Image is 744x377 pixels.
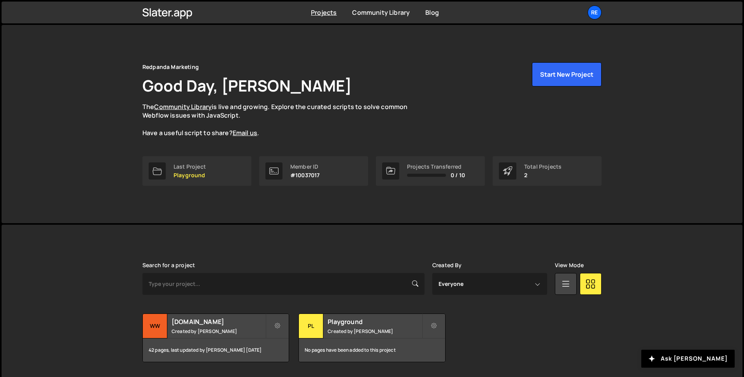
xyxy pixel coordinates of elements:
[407,164,465,170] div: Projects Transferred
[142,102,423,137] p: The is live and growing. Explore the curated scripts to solve common Webflow issues with JavaScri...
[298,314,445,362] a: Pl Playground Created by [PERSON_NAME] No pages have been added to this project
[425,8,439,17] a: Blog
[532,62,602,86] button: Start New Project
[299,314,323,338] div: Pl
[352,8,410,17] a: Community Library
[172,328,265,335] small: Created by [PERSON_NAME]
[328,328,421,335] small: Created by [PERSON_NAME]
[641,350,735,368] button: Ask [PERSON_NAME]
[555,262,584,268] label: View Mode
[143,314,167,338] div: ww
[432,262,462,268] label: Created By
[142,314,289,362] a: ww [DOMAIN_NAME] Created by [PERSON_NAME] 42 pages, last updated by [PERSON_NAME] [DATE]
[311,8,337,17] a: Projects
[154,102,212,111] a: Community Library
[328,317,421,326] h2: Playground
[142,273,425,295] input: Type your project...
[142,156,251,186] a: Last Project Playground
[524,164,562,170] div: Total Projects
[233,129,257,137] a: Email us
[142,75,352,96] h1: Good Day, [PERSON_NAME]
[290,164,319,170] div: Member ID
[142,262,195,268] label: Search for a project
[524,172,562,178] p: 2
[174,164,206,170] div: Last Project
[172,317,265,326] h2: [DOMAIN_NAME]
[143,338,289,362] div: 42 pages, last updated by [PERSON_NAME] [DATE]
[588,5,602,19] a: Re
[142,62,199,72] div: Redpanda Marketing
[299,338,445,362] div: No pages have been added to this project
[290,172,319,178] p: #10037017
[451,172,465,178] span: 0 / 10
[174,172,206,178] p: Playground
